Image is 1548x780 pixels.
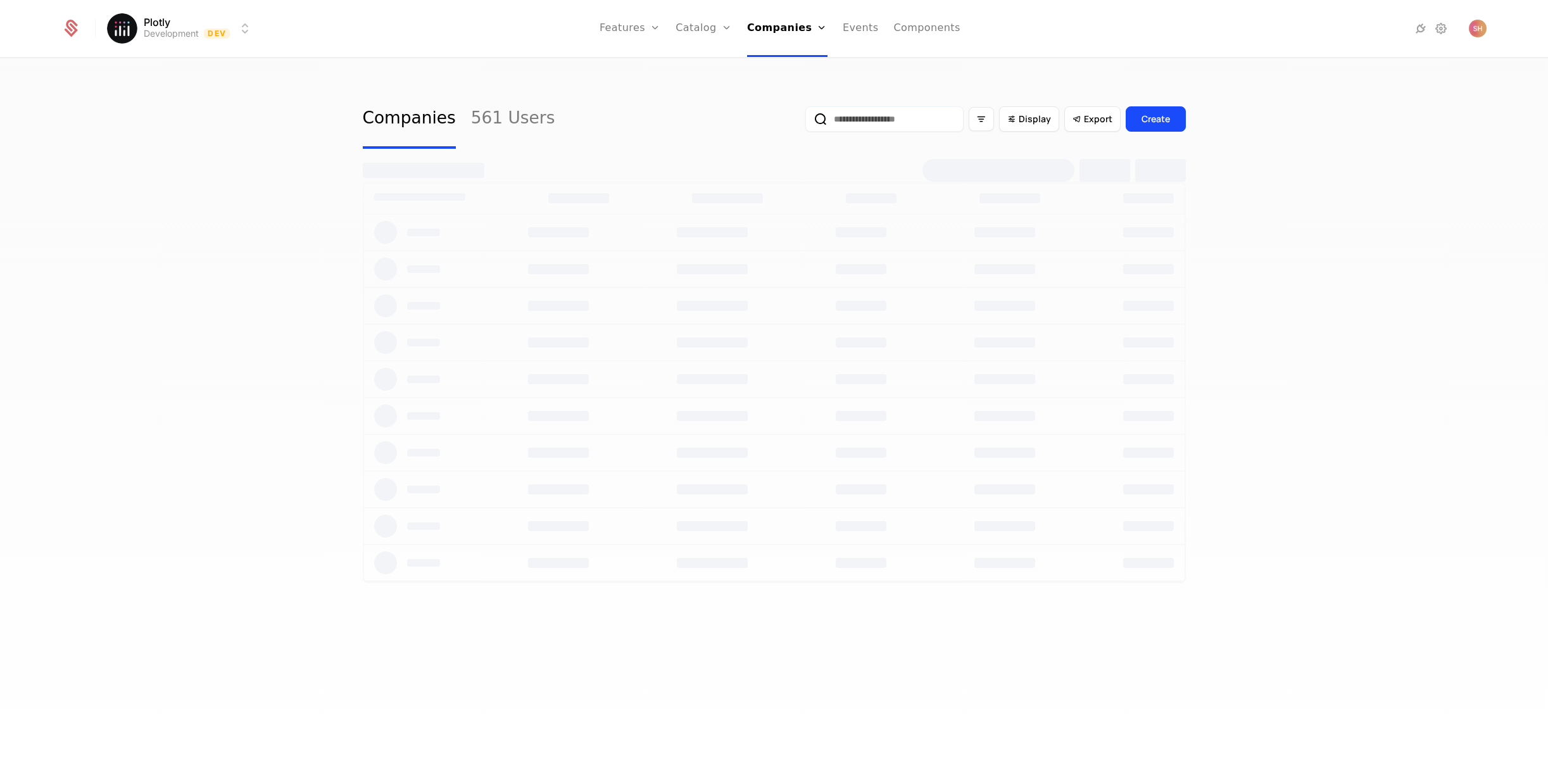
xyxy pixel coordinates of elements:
div: Create [1142,113,1170,125]
button: Display [999,106,1059,132]
a: 561 Users [471,89,555,149]
img: Plotly [107,13,137,44]
a: Integrations [1413,21,1428,36]
span: Export [1084,113,1112,125]
span: Plotly [144,17,170,27]
span: Dev [204,28,230,39]
span: Display [1019,113,1051,125]
button: Filter options [969,107,994,131]
button: Open user button [1469,20,1487,37]
button: Select environment [111,15,253,42]
button: Create [1126,106,1186,132]
button: Export [1064,106,1121,132]
a: Settings [1433,21,1449,36]
div: Development [144,27,199,40]
img: S H [1469,20,1487,37]
a: Companies [363,89,456,149]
